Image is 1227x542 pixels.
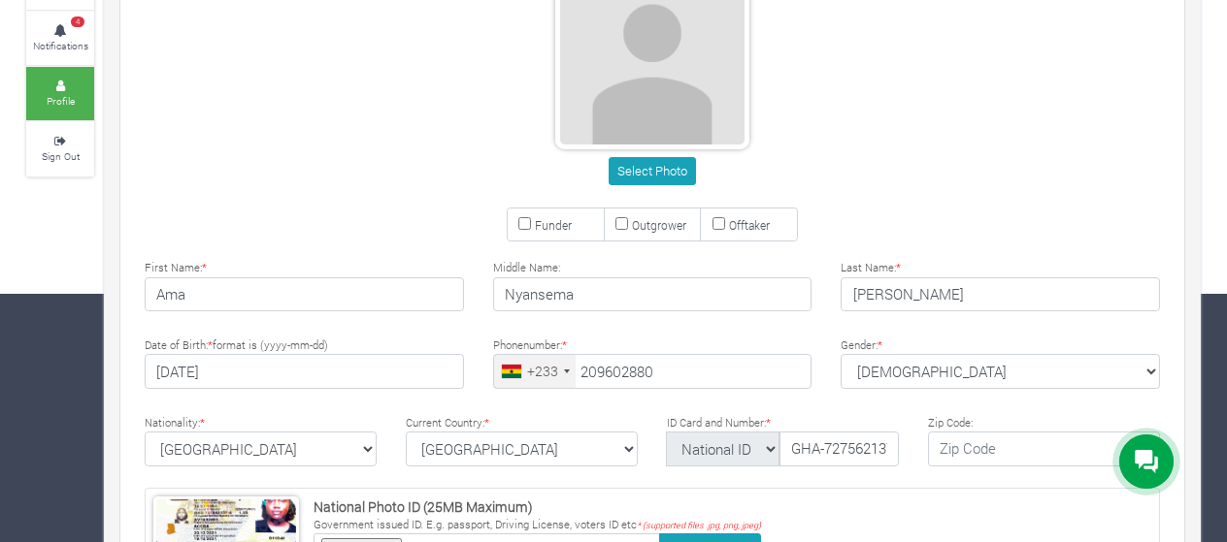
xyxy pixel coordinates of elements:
[145,415,205,431] label: Nationality:
[637,520,761,530] i: * (supported files .jpg, png, jpeg)
[841,260,901,276] label: Last Name:
[33,39,88,52] small: Notifications
[71,16,84,28] span: 4
[26,122,94,175] a: Sign Out
[518,217,531,230] input: Funder
[928,415,973,431] label: Zip Code:
[615,217,628,230] input: Outgrower
[406,415,489,431] label: Current Country:
[145,354,464,389] input: Type Date of Birth (YYYY-MM-DD)
[145,337,328,354] label: Date of Birth: format is (yyyy-mm-dd)
[145,277,464,312] input: First Name
[493,277,812,312] input: Middle Name
[667,415,771,431] label: ID Card and Number:
[527,361,558,381] div: +233
[609,157,695,185] button: Select Photo
[42,149,80,163] small: Sign Out
[535,217,572,233] small: Funder
[494,355,576,388] div: Ghana (Gaana): +233
[493,354,812,389] input: Phone Number
[493,337,567,354] label: Phonenumber:
[26,67,94,120] a: Profile
[713,217,725,230] input: Offtaker
[314,517,761,533] p: Government issued ID. E.g. passport, Driving License, voters ID etc
[779,431,899,466] input: ID Number
[729,217,770,233] small: Offtaker
[632,217,686,233] small: Outgrower
[26,12,94,65] a: 4 Notifications
[841,277,1160,312] input: Last Name
[314,497,533,516] strong: National Photo ID (25MB Maximum)
[928,431,1160,466] input: Zip Code
[493,260,560,276] label: Middle Name:
[47,94,75,108] small: Profile
[841,337,882,354] label: Gender:
[145,260,207,276] label: First Name:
